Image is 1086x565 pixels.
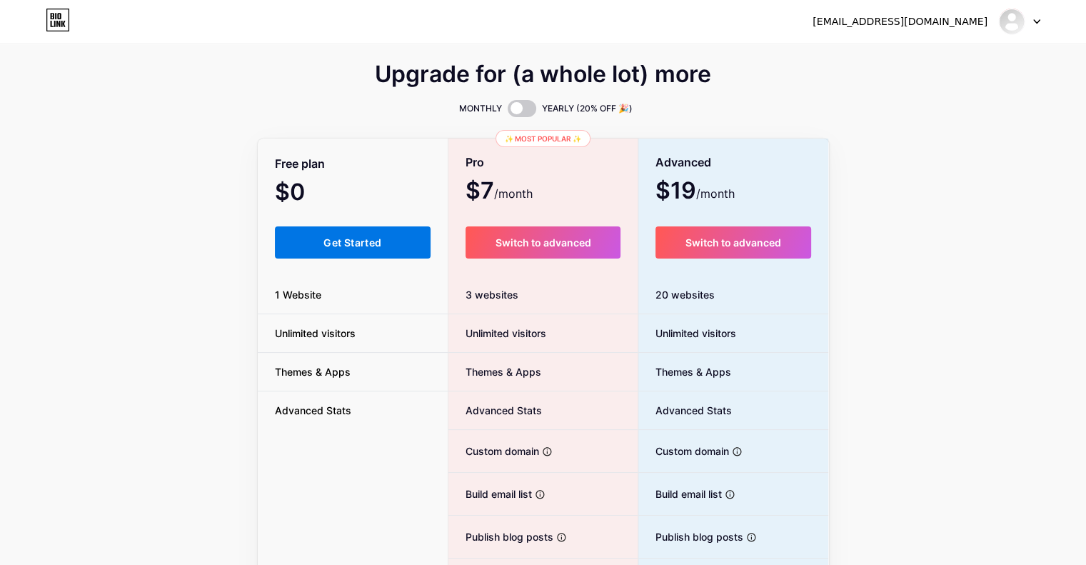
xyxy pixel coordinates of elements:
[638,403,732,418] span: Advanced Stats
[448,276,638,314] div: 3 websites
[998,8,1025,35] img: fakhriyahelita
[466,150,484,175] span: Pro
[466,226,620,259] button: Switch to advanced
[258,364,368,379] span: Themes & Apps
[275,226,431,259] button: Get Started
[323,236,381,249] span: Get Started
[638,529,743,544] span: Publish blog posts
[448,529,553,544] span: Publish blog posts
[466,182,533,202] span: $7
[448,403,542,418] span: Advanced Stats
[258,287,338,302] span: 1 Website
[638,444,729,459] span: Custom domain
[495,236,590,249] span: Switch to advanced
[638,486,722,501] span: Build email list
[448,364,541,379] span: Themes & Apps
[655,150,711,175] span: Advanced
[638,276,829,314] div: 20 websites
[496,130,590,147] div: ✨ Most popular ✨
[275,184,343,204] span: $0
[375,66,711,83] span: Upgrade for (a whole lot) more
[655,182,735,202] span: $19
[685,236,781,249] span: Switch to advanced
[258,403,368,418] span: Advanced Stats
[275,151,325,176] span: Free plan
[638,326,736,341] span: Unlimited visitors
[638,364,731,379] span: Themes & Apps
[258,326,373,341] span: Unlimited visitors
[696,185,735,202] span: /month
[813,14,987,29] div: [EMAIL_ADDRESS][DOMAIN_NAME]
[459,101,502,116] span: MONTHLY
[448,444,539,459] span: Custom domain
[542,101,633,116] span: YEARLY (20% OFF 🎉)
[448,326,546,341] span: Unlimited visitors
[494,185,533,202] span: /month
[448,486,532,501] span: Build email list
[655,226,812,259] button: Switch to advanced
